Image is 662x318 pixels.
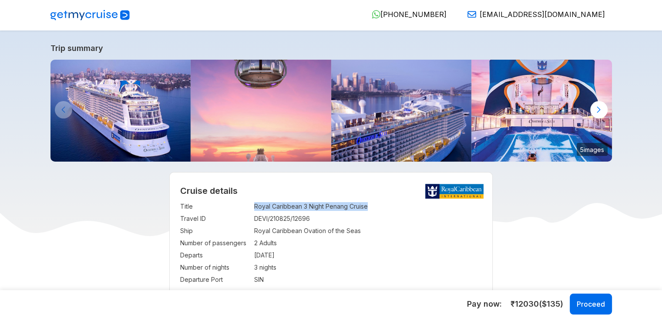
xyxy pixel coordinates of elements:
[372,10,380,19] img: WhatsApp
[467,299,502,309] h5: Pay now:
[511,298,563,310] span: ₹ 12030 ($ 135 )
[180,249,250,261] td: Departs
[180,213,250,225] td: Travel ID
[250,200,254,213] td: :
[380,10,447,19] span: [PHONE_NUMBER]
[467,10,476,19] img: Email
[254,200,482,213] td: Royal Caribbean 3 Night Penang Cruise
[180,200,250,213] td: Title
[471,60,612,162] img: ovation-of-the-seas-flowrider-sunset.jpg
[50,60,191,162] img: ovation-exterior-back-aerial-sunset-port-ship.jpg
[254,225,482,237] td: Royal Caribbean Ovation of the Seas
[250,225,254,237] td: :
[50,44,612,53] a: Trip summary
[180,261,250,274] td: Number of nights
[577,143,608,156] small: 5 images
[254,249,482,261] td: [DATE]
[250,261,254,274] td: :
[180,186,482,196] h2: Cruise details
[191,60,331,162] img: north-star-sunset-ovation-of-the-seas.jpg
[250,249,254,261] td: :
[250,274,254,286] td: :
[254,213,482,225] td: DEVI/210825/12696
[254,261,482,274] td: 3 nights
[254,274,482,286] td: SIN
[254,237,482,249] td: 2 Adults
[365,10,447,19] a: [PHONE_NUMBER]
[180,225,250,237] td: Ship
[180,237,250,249] td: Number of passengers
[480,10,605,19] span: [EMAIL_ADDRESS][DOMAIN_NAME]
[180,274,250,286] td: Departure Port
[460,10,605,19] a: [EMAIL_ADDRESS][DOMAIN_NAME]
[331,60,472,162] img: ovation-of-the-seas-departing-from-sydney.jpg
[250,213,254,225] td: :
[250,237,254,249] td: :
[570,294,612,315] button: Proceed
